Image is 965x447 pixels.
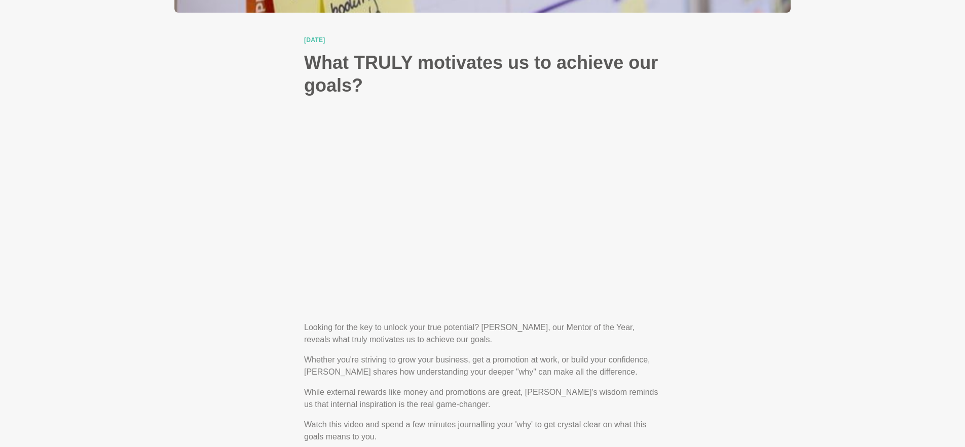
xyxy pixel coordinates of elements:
time: [DATE] [304,37,661,43]
p: Watch this video and spend a few minutes journalling your 'why' to get crystal clear on what this... [304,419,661,443]
iframe: Jen Guatier goals [304,121,661,321]
p: Whether you're striving to grow your business, get a promotion at work, or build your confidence,... [304,354,661,378]
h1: What TRULY motivates us to achieve our goals? [304,51,661,97]
p: While external rewards like money and promotions are great, [PERSON_NAME]'s wisdom reminds us tha... [304,386,661,411]
p: Looking for the key to unlock your true potential? [PERSON_NAME], our Mentor of the Year, reveals... [304,321,661,346]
